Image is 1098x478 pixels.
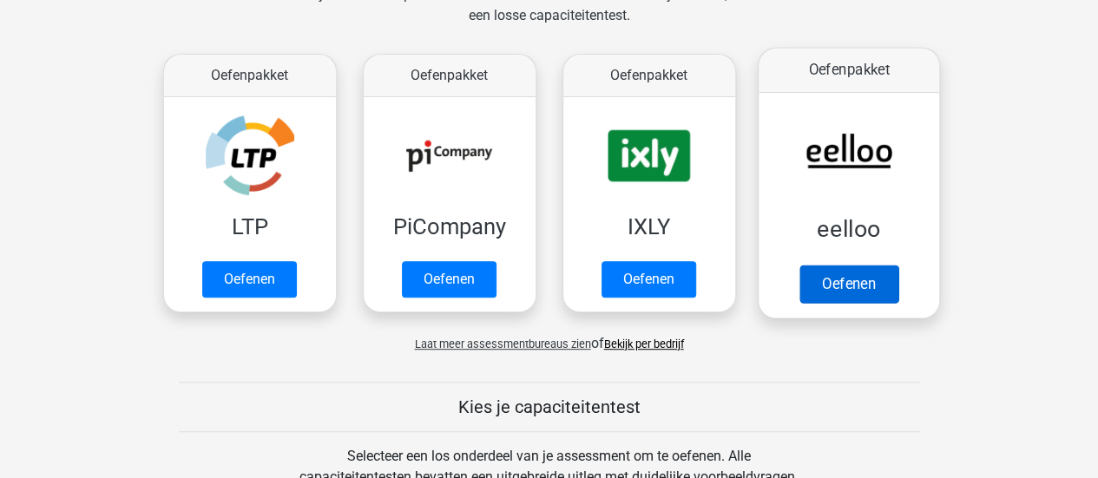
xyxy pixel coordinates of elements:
h5: Kies je capaciteitentest [179,396,920,417]
a: Oefenen [602,261,696,298]
span: Laat meer assessmentbureaus zien [415,337,591,350]
a: Oefenen [202,261,297,298]
div: of [150,319,949,354]
a: Oefenen [402,261,496,298]
a: Bekijk per bedrijf [604,337,684,350]
a: Oefenen [799,265,897,303]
